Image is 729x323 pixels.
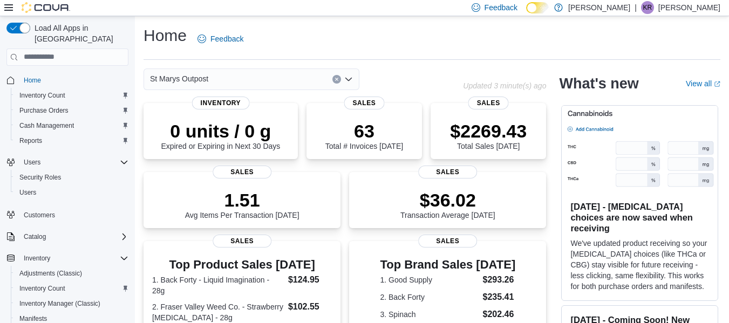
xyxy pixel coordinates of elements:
span: Reports [15,134,128,147]
a: Feedback [193,28,248,50]
span: Users [19,188,36,197]
span: St Marys Outpost [150,72,208,85]
span: Cash Management [19,121,74,130]
button: Users [2,155,133,170]
button: Inventory Count [11,281,133,296]
span: Users [15,186,128,199]
a: Purchase Orders [15,104,73,117]
p: 0 units / 0 g [161,120,280,142]
span: Inventory Count [15,282,128,295]
dd: $293.26 [483,273,516,286]
span: Inventory Manager (Classic) [19,299,100,308]
h3: [DATE] - [MEDICAL_DATA] choices are now saved when receiving [570,201,709,233]
span: Sales [468,97,509,109]
dd: $124.95 [288,273,332,286]
p: Updated 3 minute(s) ago [463,81,546,90]
p: We've updated product receiving so your [MEDICAL_DATA] choices (like THCa or CBG) stay visible fo... [570,238,709,292]
a: Users [15,186,40,199]
dt: 2. Back Forty [380,292,478,303]
img: Cova [22,2,70,13]
h1: Home [144,25,187,46]
span: Home [19,73,128,87]
span: Dark Mode [526,13,527,14]
p: | [635,1,637,14]
span: Purchase Orders [15,104,128,117]
button: Users [11,185,133,200]
div: Total # Invoices [DATE] [325,120,403,150]
button: Home [2,72,133,88]
dd: $202.46 [483,308,516,321]
a: Security Roles [15,171,65,184]
span: Inventory [24,254,50,263]
button: Reports [11,133,133,148]
button: Inventory [2,251,133,266]
span: Sales [418,235,478,248]
button: Users [19,156,45,169]
span: Sales [344,97,384,109]
p: 63 [325,120,403,142]
input: Dark Mode [526,2,549,13]
dd: $102.55 [288,300,332,313]
a: Inventory Count [15,282,70,295]
span: Users [19,156,128,169]
span: Cash Management [15,119,128,132]
button: Inventory Manager (Classic) [11,296,133,311]
span: Home [24,76,41,85]
dt: 1. Back Forty - Liquid Imagination - 28g [152,274,284,296]
button: Security Roles [11,170,133,185]
dt: 1. Good Supply [380,274,478,285]
p: 1.51 [185,189,299,211]
dt: 2. Fraser Valley Weed Co. - Strawberry [MEDICAL_DATA] - 28g [152,301,284,323]
span: KR [643,1,652,14]
span: Sales [213,166,272,178]
p: $36.02 [400,189,495,211]
span: Inventory Count [15,89,128,102]
a: Reports [15,134,46,147]
span: Reports [19,136,42,145]
p: [PERSON_NAME] [658,1,720,14]
button: Inventory Count [11,88,133,103]
span: Users [24,158,40,167]
h3: Top Brand Sales [DATE] [380,258,515,271]
p: $2269.43 [450,120,527,142]
span: Security Roles [19,173,61,182]
button: Cash Management [11,118,133,133]
div: Kevin Russell [641,1,654,14]
button: Open list of options [344,75,353,84]
span: Inventory [19,252,128,265]
dd: $235.41 [483,291,516,304]
span: Customers [24,211,55,219]
button: Inventory [19,252,54,265]
span: Catalog [19,230,128,243]
a: Home [19,74,45,87]
button: Adjustments (Classic) [11,266,133,281]
span: Customers [19,208,128,221]
span: Inventory Manager (Classic) [15,297,128,310]
span: Adjustments (Classic) [15,267,128,280]
span: Inventory Count [19,91,65,100]
a: View allExternal link [686,79,720,88]
a: Adjustments (Classic) [15,267,86,280]
span: Inventory [192,97,250,109]
span: Feedback [210,33,243,44]
h2: What's new [559,75,638,92]
button: Clear input [332,75,341,84]
button: Customers [2,207,133,222]
a: Customers [19,209,59,222]
a: Inventory Count [15,89,70,102]
svg: External link [714,81,720,87]
span: Sales [213,235,272,248]
dt: 3. Spinach [380,309,478,320]
span: Adjustments (Classic) [19,269,82,278]
span: Inventory Count [19,284,65,293]
a: Inventory Manager (Classic) [15,297,105,310]
span: Manifests [19,314,47,323]
div: Total Sales [DATE] [450,120,527,150]
span: Purchase Orders [19,106,69,115]
div: Transaction Average [DATE] [400,189,495,219]
div: Expired or Expiring in Next 30 Days [161,120,280,150]
span: Load All Apps in [GEOGRAPHIC_DATA] [30,23,128,44]
p: [PERSON_NAME] [568,1,630,14]
button: Purchase Orders [11,103,133,118]
span: Sales [418,166,478,178]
